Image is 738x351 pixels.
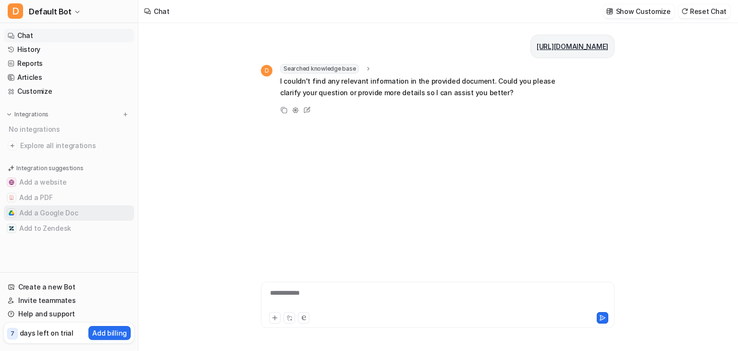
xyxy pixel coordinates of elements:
[4,85,134,98] a: Customize
[29,5,72,18] span: Default Bot
[8,3,23,19] span: D
[92,328,127,338] p: Add billing
[4,139,134,152] a: Explore all integrations
[4,71,134,84] a: Articles
[16,164,83,173] p: Integration suggestions
[681,8,688,15] img: reset
[616,6,671,16] p: Show Customize
[9,210,14,216] img: Add a Google Doc
[4,205,134,221] button: Add a Google DocAdd a Google Doc
[20,328,74,338] p: days left on trial
[4,294,134,307] a: Invite teammates
[6,111,12,118] img: expand menu
[4,29,134,42] a: Chat
[4,43,134,56] a: History
[606,8,613,15] img: customize
[537,42,608,50] a: [URL][DOMAIN_NAME]
[4,175,134,190] button: Add a websiteAdd a website
[11,329,14,338] p: 7
[280,64,359,74] span: Searched knowledge base
[8,141,17,150] img: explore all integrations
[4,190,134,205] button: Add a PDFAdd a PDF
[4,280,134,294] a: Create a new Bot
[122,111,129,118] img: menu_add.svg
[154,6,170,16] div: Chat
[280,75,561,99] p: I couldn't find any relevant information in the provided document. Could you please clarify your ...
[4,110,51,119] button: Integrations
[20,138,130,153] span: Explore all integrations
[4,307,134,321] a: Help and support
[4,57,134,70] a: Reports
[261,65,272,76] span: D
[9,195,14,201] img: Add a PDF
[6,121,134,137] div: No integrations
[14,111,49,118] p: Integrations
[9,179,14,185] img: Add a website
[603,4,675,18] button: Show Customize
[4,221,134,236] button: Add to ZendeskAdd to Zendesk
[678,4,730,18] button: Reset Chat
[88,326,131,340] button: Add billing
[9,226,14,231] img: Add to Zendesk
